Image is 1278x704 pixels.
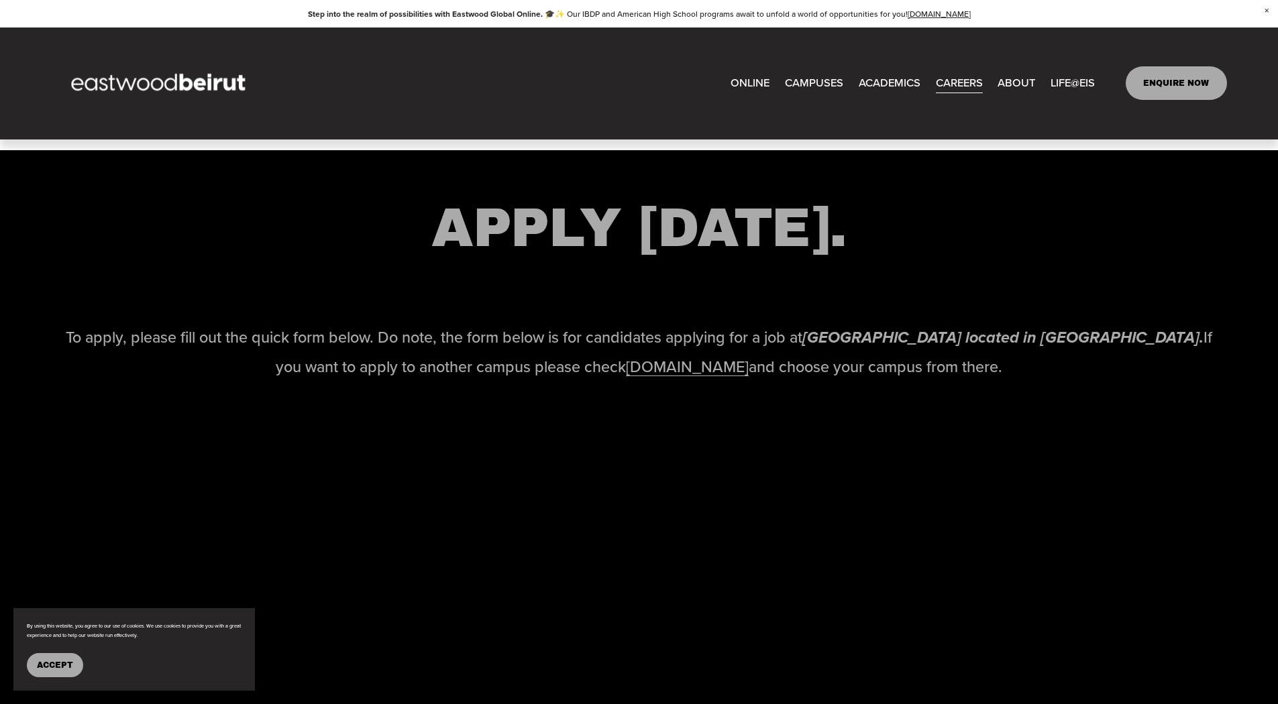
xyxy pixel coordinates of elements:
em: [GEOGRAPHIC_DATA] located in [GEOGRAPHIC_DATA]. [802,329,1204,348]
section: Cookie banner [13,608,255,691]
a: ENQUIRE NOW [1126,66,1227,100]
span: ABOUT [998,73,1035,93]
img: EastwoodIS Global Site [51,49,270,117]
p: By using this website, you agree to our use of cookies. We use cookies to provide you with a grea... [27,622,242,640]
a: [DOMAIN_NAME] [626,355,749,377]
span: ACADEMICS [859,73,920,93]
a: folder dropdown [998,72,1035,95]
span: CAMPUSES [785,73,843,93]
a: [DOMAIN_NAME] [908,8,971,19]
a: CAREERS [936,72,983,95]
a: folder dropdown [1051,72,1095,95]
a: ONLINE [731,72,769,95]
h2: APPLY [DATE]. [51,192,1227,263]
span: LIFE@EIS [1051,73,1095,93]
span: Accept [37,660,73,670]
button: Accept [27,653,83,677]
a: folder dropdown [859,72,920,95]
a: folder dropdown [785,72,843,95]
p: To apply, please fill out the quick form below. Do note, the form below is for candidates applyin... [51,323,1227,381]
